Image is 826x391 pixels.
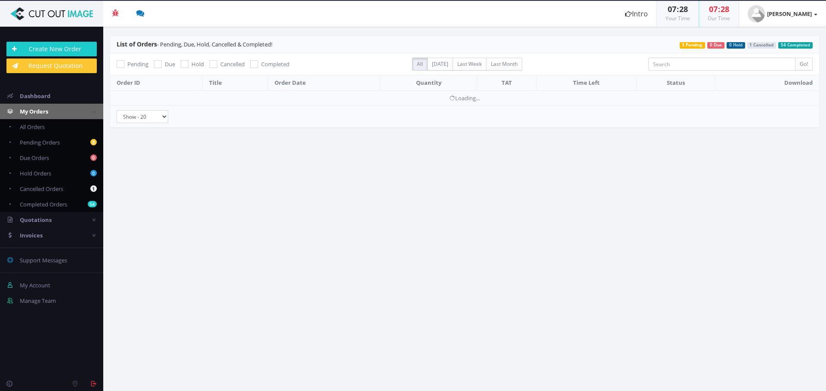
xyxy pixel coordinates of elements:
input: Search [648,58,795,71]
th: Download [715,75,819,91]
span: My Orders [20,108,48,115]
b: 3 [90,139,97,145]
span: 07 [668,4,676,14]
span: : [676,4,679,14]
label: Last Month [486,58,522,71]
input: Go! [795,58,813,71]
span: Pending Orders [20,139,60,146]
span: List of Orders [117,40,157,48]
b: 1 [90,185,97,192]
b: 0 [90,170,97,176]
span: 1 Cancelled [747,42,777,49]
span: My Account [20,281,50,289]
span: All Orders [20,123,45,131]
th: Status [636,75,715,91]
span: 3 Pending [680,42,706,49]
span: Cancelled [220,60,245,68]
span: Completed [261,60,290,68]
span: Dashboard [20,92,50,100]
small: Your Time [666,15,690,22]
a: [PERSON_NAME] [739,1,826,27]
span: Hold Orders [20,169,51,177]
span: 54 Completed [778,42,813,49]
span: Pending [127,60,148,68]
img: Cut Out Image [6,7,97,20]
span: Due [165,60,175,68]
b: 54 [88,201,97,207]
span: Manage Team [20,297,56,305]
th: Order Date [268,75,380,91]
b: 0 [90,154,97,161]
th: Title [202,75,268,91]
span: Cancelled Orders [20,185,63,193]
span: 28 [679,4,688,14]
a: Create New Order [6,42,97,56]
span: 07 [709,4,718,14]
span: Due Orders [20,154,49,162]
strong: [PERSON_NAME] [767,10,812,18]
a: Intro [616,1,656,27]
span: Quantity [416,79,441,86]
span: : [718,4,721,14]
label: Last Week [453,58,487,71]
a: Request Quotation [6,58,97,73]
label: [DATE] [427,58,453,71]
td: Loading... [110,90,819,105]
th: Order ID [110,75,202,91]
label: All [412,58,428,71]
span: Support Messages [20,256,67,264]
small: Our Time [708,15,730,22]
span: 28 [721,4,729,14]
span: Hold [191,60,204,68]
th: TAT [477,75,536,91]
img: user_default.jpg [748,5,765,22]
span: Quotations [20,216,52,224]
th: Time Left [536,75,637,91]
span: 0 Hold [727,42,745,49]
span: Completed Orders [20,200,67,208]
span: - Pending, Due, Hold, Cancelled & Completed! [117,40,272,48]
span: Invoices [20,231,43,239]
span: 0 Due [707,42,724,49]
